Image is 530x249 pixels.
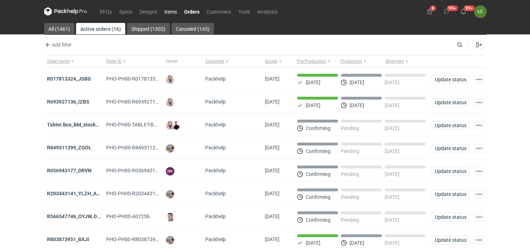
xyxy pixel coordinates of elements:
a: Tablet Box_BM_stock_TEST RUN [47,122,121,128]
span: 25/09/2025 [265,168,280,173]
a: All (1461) [44,23,74,34]
span: 25/09/2025 [265,76,280,82]
button: Update status [432,190,469,198]
p: [DATE] [385,80,399,85]
a: R056943177_DRVN [47,168,92,173]
p: Confirming [306,171,330,177]
span: Order name [47,58,70,64]
span: Customer [205,58,224,64]
button: Actions [475,167,483,176]
p: Pending [341,125,359,131]
a: R017813324_JSBG [47,76,91,82]
p: Confirming [306,194,330,200]
span: Shipment [385,58,404,64]
button: Actions [475,121,483,130]
a: Designs [136,7,161,16]
p: [DATE] [385,240,399,246]
span: PHO-PH00-R803873951_BXJI [106,236,174,242]
span: 23/09/2025 [265,191,280,196]
a: Items [161,7,180,16]
p: Pending [341,217,359,223]
span: Update status [435,215,466,220]
p: Confirming [306,125,330,131]
span: PHO-PH00-R056943177_DRVN [106,168,177,173]
a: Specs [116,7,136,16]
svg: Packhelp Pro [44,7,87,16]
span: Issued [265,58,277,64]
span: Packhelp [205,145,226,150]
button: 99+ [441,6,452,17]
a: Shipped (1302) [127,23,170,34]
button: Update status [432,98,469,107]
button: Update status [432,144,469,153]
span: Update status [435,169,466,174]
p: [DATE] [385,125,399,131]
span: Add filter [43,40,72,49]
p: [DATE] [350,240,364,246]
figcaption: SM [166,167,174,176]
button: Update status [432,121,469,130]
button: Order name [44,56,104,67]
button: Pre-Production [294,56,339,67]
button: Actions [475,236,483,244]
span: 25/09/2025 [265,99,280,105]
img: Michał Palasek [166,236,174,244]
button: Update status [432,75,469,84]
span: Update status [435,123,466,128]
span: Packhelp [205,122,226,128]
img: Maciej Sikora [166,213,174,221]
a: R803873951_BXJI [47,236,89,242]
span: PHO-PH00-TABLET-BOX_BM_STOCK_TEST-RUN [106,122,212,128]
button: Update status [432,167,469,176]
div: Łukasz Czaprański [474,6,486,18]
button: Actions [475,98,483,107]
button: Production [339,56,384,67]
span: PHO-PH00-R203443141_YLZH_AHYW [106,191,192,196]
button: Actions [475,75,483,84]
a: RFQs [96,7,116,16]
a: Active orders (16) [76,23,125,34]
span: Packhelp [205,236,226,242]
span: Pre-Production [297,58,326,64]
p: Pending [341,148,359,154]
button: 99+ [458,6,469,17]
span: Packhelp [205,191,226,196]
span: PHO-PH00-A07256 [106,214,150,219]
p: [DATE] [385,194,399,200]
span: Packhelp [205,168,226,173]
span: Update status [435,192,466,197]
img: Michał Palasek [166,144,174,153]
span: PHO-PH00-R693927136_IZBS [106,99,174,105]
span: Packhelp [205,214,226,219]
p: [DATE] [385,148,399,154]
figcaption: ŁC [474,6,486,18]
span: PHO-PH00-R017813324_JSBG [106,76,176,82]
strong: R566547746_OYJW, DJBN, GRPP, KNRI, OYBW, UUIL [47,214,217,219]
span: Update status [435,100,466,105]
p: [DATE] [385,217,399,223]
span: Update status [435,146,466,151]
p: [DATE] [385,171,399,177]
button: Shipment [384,56,429,67]
img: Michał Palasek [166,190,174,198]
span: Packhelp [205,99,226,105]
span: 25/09/2025 [265,122,280,128]
a: Customers [203,7,235,16]
a: R203443141_YLZH_AHYW [47,191,108,196]
button: Actions [475,213,483,221]
a: R849511299_ZQOL [47,145,92,150]
p: Pending [341,171,359,177]
img: Tomasz Kubiak [172,121,180,130]
span: Update status [435,77,466,82]
a: Orders [180,7,203,16]
a: R693927136_IZBS [47,99,89,105]
button: Issued [262,56,294,67]
a: Analytics [254,7,281,16]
